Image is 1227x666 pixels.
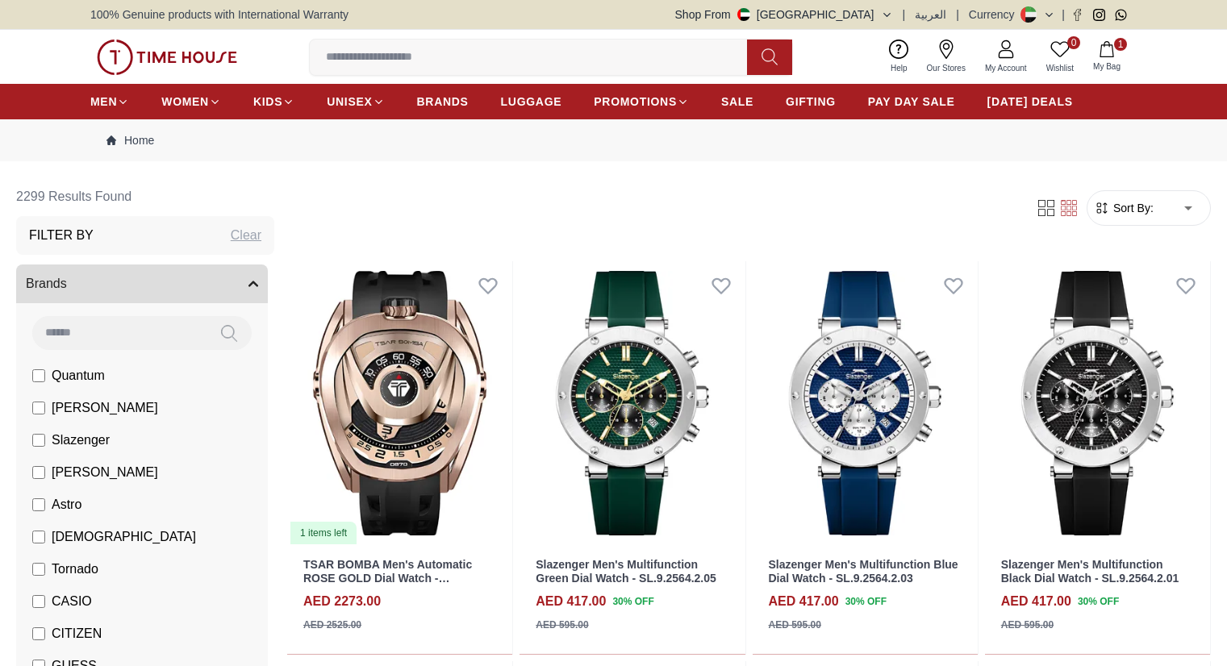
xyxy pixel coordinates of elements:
span: UNISEX [327,94,372,110]
span: PAY DAY SALE [868,94,955,110]
span: | [956,6,959,23]
img: TSAR BOMBA Men's Automatic ROSE GOLD Dial Watch - TB8213ASET-07 [287,261,512,545]
input: [PERSON_NAME] [32,402,45,414]
a: Our Stores [917,36,975,77]
div: 1 items left [290,522,357,544]
input: Tornado [32,563,45,576]
a: Slazenger Men's Multifunction Blue Dial Watch - SL.9.2564.2.03 [769,558,958,585]
a: [DATE] DEALS [987,87,1073,116]
h4: AED 417.00 [769,592,839,611]
a: 0Wishlist [1037,36,1083,77]
input: Quantum [32,369,45,382]
span: WOMEN [161,94,209,110]
button: Sort By: [1094,200,1154,216]
span: Quantum [52,366,105,385]
input: Astro [32,498,45,511]
a: LUGGAGE [501,87,562,116]
input: [PERSON_NAME] [32,466,45,479]
span: [PERSON_NAME] [52,463,158,482]
h4: AED 417.00 [1001,592,1071,611]
button: العربية [915,6,946,23]
a: TSAR BOMBA Men's Automatic ROSE GOLD Dial Watch - TB8213ASET-071 items left [287,261,512,545]
a: Slazenger Men's Multifunction Green Dial Watch - SL.9.2564.2.05 [536,558,716,585]
span: GIFTING [786,94,836,110]
span: Sort By: [1110,200,1154,216]
h4: AED 417.00 [536,592,606,611]
span: My Account [979,62,1033,74]
span: [DATE] DEALS [987,94,1073,110]
a: KIDS [253,87,294,116]
img: Slazenger Men's Multifunction Blue Dial Watch - SL.9.2564.2.03 [753,261,978,545]
img: ... [97,40,237,75]
span: 0 [1067,36,1080,49]
span: | [903,6,906,23]
span: 30 % OFF [845,594,887,609]
div: AED 595.00 [536,618,588,632]
span: 100% Genuine products with International Warranty [90,6,348,23]
a: Whatsapp [1115,9,1127,21]
img: Slazenger Men's Multifunction Green Dial Watch - SL.9.2564.2.05 [520,261,745,545]
button: 1My Bag [1083,38,1130,76]
a: UNISEX [327,87,384,116]
a: WOMEN [161,87,221,116]
a: TSAR BOMBA Men's Automatic ROSE GOLD Dial Watch - TB8213ASET-07 [303,558,472,598]
span: My Bag [1087,60,1127,73]
span: | [1062,6,1065,23]
span: Slazenger [52,431,110,450]
span: Wishlist [1040,62,1080,74]
a: Help [881,36,917,77]
input: CASIO [32,595,45,608]
a: Facebook [1071,9,1083,21]
span: SALE [721,94,753,110]
a: BRANDS [417,87,469,116]
button: Brands [16,264,268,303]
div: Currency [969,6,1021,23]
a: Instagram [1093,9,1105,21]
span: BRANDS [417,94,469,110]
div: Clear [231,226,261,245]
a: Slazenger Men's Multifunction Black Dial Watch - SL.9.2564.2.01 [1001,558,1179,585]
div: AED 2525.00 [303,618,361,632]
a: Home [106,132,154,148]
h6: 2299 Results Found [16,177,274,216]
span: KIDS [253,94,282,110]
span: 30 % OFF [612,594,653,609]
img: United Arab Emirates [737,8,750,21]
input: Slazenger [32,434,45,447]
span: CITIZEN [52,624,102,643]
h3: Filter By [29,226,94,245]
a: PROMOTIONS [594,87,689,116]
span: CASIO [52,592,92,611]
span: Brands [26,274,67,293]
span: [PERSON_NAME] [52,398,158,418]
a: PAY DAY SALE [868,87,955,116]
span: MEN [90,94,117,110]
span: [DEMOGRAPHIC_DATA] [52,527,196,547]
span: Help [884,62,914,74]
h4: AED 2273.00 [303,592,381,611]
span: PROMOTIONS [594,94,677,110]
div: AED 595.00 [769,618,821,632]
span: LUGGAGE [501,94,562,110]
span: Tornado [52,560,98,579]
input: [DEMOGRAPHIC_DATA] [32,531,45,543]
span: Our Stores [920,62,972,74]
span: 30 % OFF [1078,594,1119,609]
a: GIFTING [786,87,836,116]
button: Shop From[GEOGRAPHIC_DATA] [675,6,893,23]
span: Astro [52,495,81,514]
div: AED 595.00 [1001,618,1054,632]
input: CITIZEN [32,627,45,640]
a: SALE [721,87,753,116]
img: Slazenger Men's Multifunction Black Dial Watch - SL.9.2564.2.01 [985,261,1210,545]
nav: Breadcrumb [90,119,1137,161]
a: MEN [90,87,129,116]
span: 1 [1114,38,1127,51]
